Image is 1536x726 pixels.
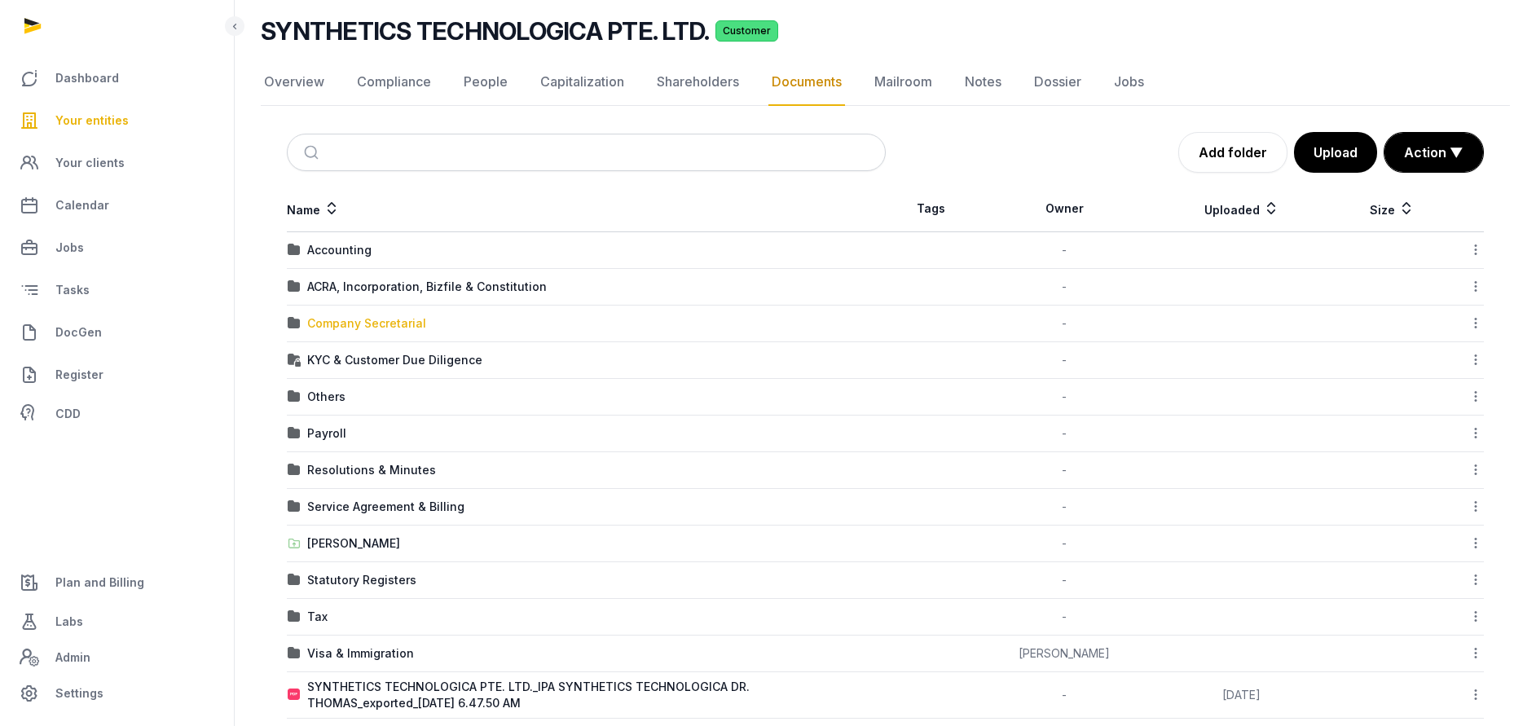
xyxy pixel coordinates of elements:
[288,647,301,660] img: folder.svg
[13,602,221,641] a: Labs
[13,641,221,674] a: Admin
[307,572,416,588] div: Statutory Registers
[307,679,885,711] div: SYNTHETICS TECHNOLOGICA PTE. LTD._IPA SYNTHETICS TECHNOLOGICA DR. THOMAS_exported_[DATE] 6.47.50 AM
[307,389,345,405] div: Others
[294,134,332,170] button: Submit
[288,610,301,623] img: folder.svg
[307,279,547,295] div: ACRA, Incorporation, Bizfile & Constitution
[55,365,103,385] span: Register
[354,59,434,106] a: Compliance
[976,342,1152,379] td: -
[13,59,221,98] a: Dashboard
[1331,186,1454,232] th: Size
[307,645,414,662] div: Visa & Immigration
[976,636,1152,672] td: [PERSON_NAME]
[976,672,1152,719] td: -
[1111,59,1147,106] a: Jobs
[288,464,301,477] img: folder.svg
[962,59,1005,106] a: Notes
[288,317,301,330] img: folder.svg
[13,398,221,430] a: CDD
[1384,133,1483,172] button: Action ▼
[13,313,221,352] a: DocGen
[288,244,301,257] img: folder.svg
[55,153,125,173] span: Your clients
[976,379,1152,416] td: -
[13,674,221,713] a: Settings
[13,355,221,394] a: Register
[55,323,102,342] span: DocGen
[55,196,109,215] span: Calendar
[55,404,81,424] span: CDD
[261,16,709,46] h2: SYNTHETICS TECHNOLOGICA PTE. LTD.
[976,232,1152,269] td: -
[55,612,83,631] span: Labs
[13,563,221,602] a: Plan and Billing
[55,280,90,300] span: Tasks
[307,499,464,515] div: Service Agreement & Billing
[976,306,1152,342] td: -
[307,425,346,442] div: Payroll
[1031,59,1085,106] a: Dossier
[55,573,144,592] span: Plan and Billing
[886,186,977,232] th: Tags
[288,500,301,513] img: folder.svg
[976,489,1152,526] td: -
[307,315,426,332] div: Company Secretarial
[288,390,301,403] img: folder.svg
[261,59,1510,106] nav: Tabs
[288,689,301,702] img: pdf.svg
[307,462,436,478] div: Resolutions & Minutes
[976,269,1152,306] td: -
[307,535,400,552] div: [PERSON_NAME]
[460,59,511,106] a: People
[13,143,221,183] a: Your clients
[976,562,1152,599] td: -
[287,186,886,232] th: Name
[307,609,328,625] div: Tax
[976,599,1152,636] td: -
[307,352,482,368] div: KYC & Customer Due Diligence
[261,59,328,106] a: Overview
[715,20,778,42] span: Customer
[1222,688,1261,702] span: [DATE]
[55,238,84,257] span: Jobs
[288,280,301,293] img: folder.svg
[13,186,221,225] a: Calendar
[288,537,301,550] img: folder-upload.svg
[768,59,845,106] a: Documents
[288,574,301,587] img: folder.svg
[976,416,1152,452] td: -
[976,186,1152,232] th: Owner
[55,648,90,667] span: Admin
[976,526,1152,562] td: -
[1152,186,1331,232] th: Uploaded
[288,354,301,367] img: folder-locked-icon.svg
[55,684,103,703] span: Settings
[55,68,119,88] span: Dashboard
[13,271,221,310] a: Tasks
[871,59,935,106] a: Mailroom
[654,59,742,106] a: Shareholders
[55,111,129,130] span: Your entities
[537,59,627,106] a: Capitalization
[13,228,221,267] a: Jobs
[288,427,301,440] img: folder.svg
[976,452,1152,489] td: -
[1294,132,1377,173] button: Upload
[13,101,221,140] a: Your entities
[307,242,372,258] div: Accounting
[1178,132,1287,173] a: Add folder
